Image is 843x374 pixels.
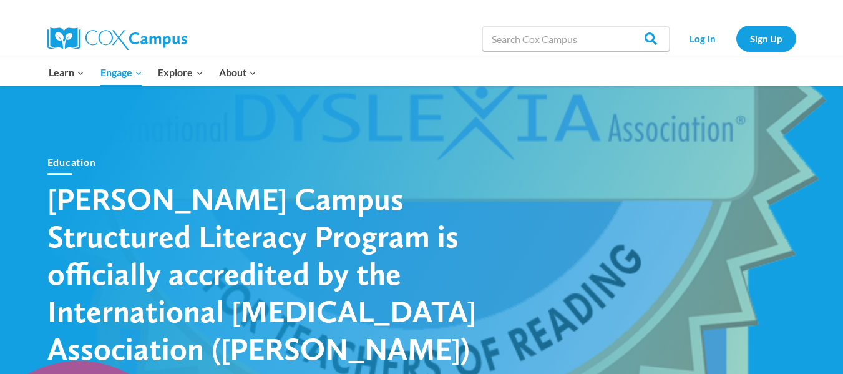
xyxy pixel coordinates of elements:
a: Sign Up [736,26,796,51]
span: Explore [158,64,203,81]
h1: [PERSON_NAME] Campus Structured Literacy Program is officially accredited by the International [M... [47,180,484,367]
a: Education [47,156,96,168]
nav: Secondary Navigation [676,26,796,51]
input: Search Cox Campus [482,26,670,51]
span: Engage [100,64,142,81]
a: Log In [676,26,730,51]
span: About [219,64,256,81]
span: Learn [49,64,84,81]
img: Cox Campus [47,27,187,50]
nav: Primary Navigation [41,59,265,86]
